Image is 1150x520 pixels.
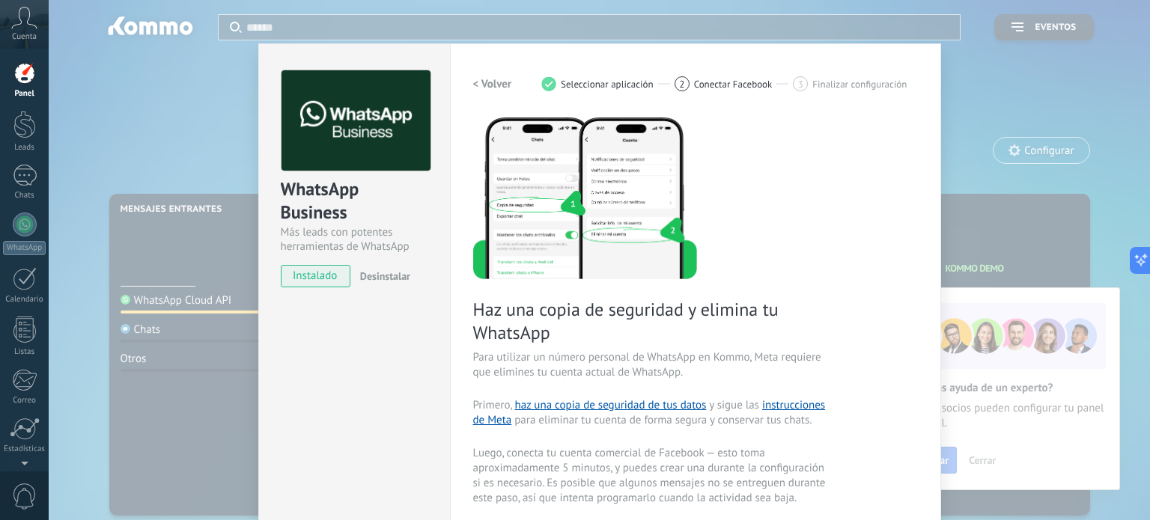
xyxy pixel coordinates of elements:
[3,444,46,454] div: Estadísticas
[473,398,826,427] a: instrucciones de Meta
[3,347,46,357] div: Listas
[473,70,512,97] button: < Volver
[473,77,512,91] h2: < Volver
[3,241,46,255] div: WhatsApp
[360,269,410,283] span: Desinstalar
[473,298,830,344] span: Haz una copia de seguridad y elimina tu WhatsApp
[473,350,830,380] span: Para utilizar un número personal de WhatsApp en Kommo, Meta requiere que elimines tu cuenta actua...
[679,78,684,91] span: 2
[3,89,46,99] div: Panel
[561,79,654,90] span: Seleccionar aplicación
[473,446,830,506] span: Luego, conecta tu cuenta comercial de Facebook — esto toma aproximadamente 5 minutos, y puedes cr...
[3,143,46,153] div: Leads
[281,177,428,225] div: WhatsApp Business
[812,79,907,90] span: Finalizar configuración
[12,32,37,42] span: Cuenta
[514,398,706,412] a: haz una copia de seguridad de tus datos
[473,398,830,428] span: Primero, y sigue las para eliminar tu cuenta de forma segura y conservar tus chats.
[694,79,773,90] span: Conectar Facebook
[798,78,803,91] span: 3
[281,225,428,254] div: Más leads con potentes herramientas de WhatsApp
[3,295,46,305] div: Calendario
[282,265,350,287] span: instalado
[354,265,410,287] button: Desinstalar
[473,115,697,279] img: delete personal phone
[282,70,431,171] img: logo_main.png
[3,396,46,406] div: Correo
[3,191,46,201] div: Chats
